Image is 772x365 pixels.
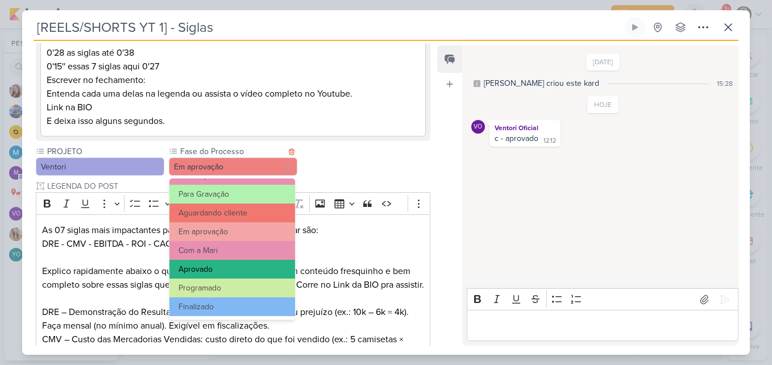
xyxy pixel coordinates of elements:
div: Ligar relógio [630,23,640,32]
button: Para Gravação [169,185,295,204]
p: DRE – Demonstração do Resultado do Exercício: mostra lucro ou prejuízo (ex.: 10k – 6k = 4k). Faça... [42,305,424,333]
input: Texto sem título [45,180,430,192]
div: Editor editing area: main [467,310,738,341]
button: Programado [169,279,295,297]
button: Aprovado [169,260,295,279]
div: Editor toolbar [36,192,430,214]
button: Em aprovação [169,222,295,241]
button: Finalizado [169,297,295,316]
button: Ventori [36,157,164,176]
input: Kard Sem Título [34,17,622,38]
div: Ventori Oficial [492,122,558,134]
p: Explico rapidamente abaixo o que elas significam, mas tenho um conteúdo fresquinho e bem completo... [42,264,424,292]
div: Editor toolbar [467,288,738,310]
div: Ventori Oficial [471,120,485,134]
label: Fase do Processo [179,146,285,157]
div: c - aprovado [495,134,538,143]
button: Em aprovação [169,157,297,176]
div: 15:28 [717,78,733,89]
div: [PERSON_NAME] criou este kard [484,77,599,89]
div: Editor editing area: main [40,38,426,137]
button: Com a Mari [169,241,295,260]
p: VO [474,124,482,130]
p: Escrever no fechamento: Entenda cada uma delas na legenda ou assista o vídeo completo no Youtube.... [47,73,420,128]
p: As 07 siglas mais impactantes para fazer o seu negócio prosperar são: DRE - CMV - EBITDA - ROI - ... [42,223,424,251]
p: 0'28 as siglas até 0'38 0'15'' essas 7 siglas aqui 0'27 [47,46,420,73]
label: PROJETO [46,146,164,157]
div: 12:12 [543,136,556,146]
p: CMV – Custo das Mercadorias Vendidas: custo direto do que foi vendido (ex.: 5 camisetas × R$20 = ... [42,333,424,360]
button: Aguardando cliente [169,204,295,222]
